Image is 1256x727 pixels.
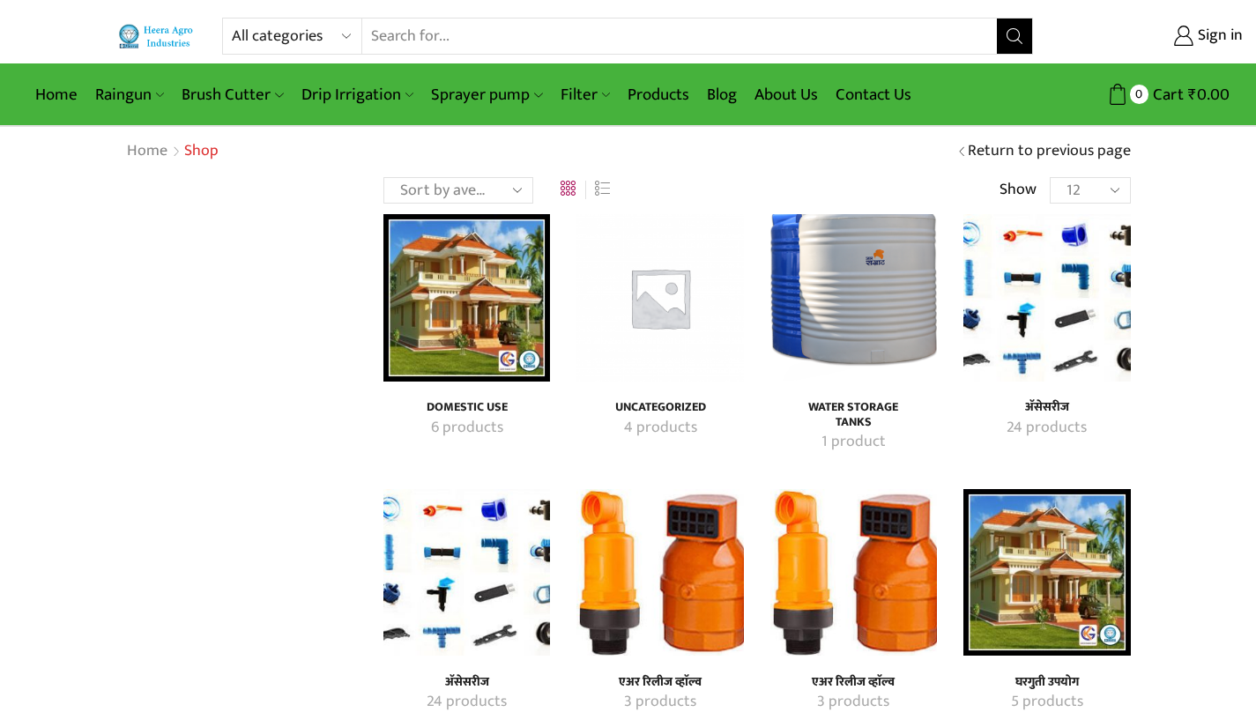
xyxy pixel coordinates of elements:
a: Visit product category अ‍ॅसेसरीज [403,675,531,690]
a: Visit product category Uncategorized [596,417,724,440]
span: Sign in [1193,25,1243,48]
a: Visit product category एअर रिलीज व्हाॅल्व [790,691,918,714]
a: Visit product category Water Storage Tanks [790,400,918,430]
h4: Uncategorized [596,400,724,415]
a: Visit product category एअर रिलीज व्हाॅल्व [596,691,724,714]
input: Search for... [362,19,998,54]
a: Visit product category एअर रिलीज व्हाॅल्व [576,489,743,656]
a: Visit product category अ‍ॅसेसरीज [403,691,531,714]
h4: Water Storage Tanks [790,400,918,430]
h4: अ‍ॅसेसरीज [403,675,531,690]
mark: 6 products [431,417,503,440]
a: Products [619,74,698,115]
span: ₹ [1188,81,1197,108]
a: Visit product category एअर रिलीज व्हाॅल्व [770,489,937,656]
a: Visit product category Water Storage Tanks [770,214,937,381]
mark: 4 products [624,417,697,440]
a: Visit product category Uncategorized [596,400,724,415]
a: Blog [698,74,746,115]
a: Return to previous page [968,140,1131,163]
h4: Domestic Use [403,400,531,415]
a: About Us [746,74,827,115]
a: Visit product category एअर रिलीज व्हाॅल्व [790,675,918,690]
mark: 24 products [427,691,507,714]
a: Home [26,74,86,115]
mark: 3 products [624,691,696,714]
h1: Shop [184,142,219,161]
mark: 1 product [821,431,886,454]
a: Sign in [1059,20,1243,52]
a: 0 Cart ₹0.00 [1051,78,1230,111]
a: Brush Cutter [173,74,292,115]
a: Sprayer pump [422,74,551,115]
img: Domestic Use [383,214,550,381]
a: Visit product category Domestic Use [383,214,550,381]
a: Home [126,140,168,163]
a: Visit product category एअर रिलीज व्हाॅल्व [596,675,724,690]
img: एअर रिलीज व्हाॅल्व [770,489,937,656]
h4: एअर रिलीज व्हाॅल्व [790,675,918,690]
img: एअर रिलीज व्हाॅल्व [576,489,743,656]
a: Raingun [86,74,173,115]
a: Visit product category Domestic Use [403,400,531,415]
a: Filter [552,74,619,115]
button: Search button [997,19,1032,54]
a: Visit product category Water Storage Tanks [790,431,918,454]
mark: 3 products [817,691,889,714]
select: Shop order [383,177,533,204]
img: अ‍ॅसेसरीज [383,489,550,656]
nav: Breadcrumb [126,140,219,163]
h4: एअर रिलीज व्हाॅल्व [596,675,724,690]
img: Uncategorized [576,214,743,381]
span: Cart [1148,83,1184,107]
a: Visit product category Domestic Use [403,417,531,440]
a: Contact Us [827,74,920,115]
a: Visit product category अ‍ॅसेसरीज [383,489,550,656]
span: 0 [1130,85,1148,103]
a: Visit product category Uncategorized [576,214,743,381]
img: Water Storage Tanks [770,214,937,381]
a: Drip Irrigation [293,74,422,115]
bdi: 0.00 [1188,81,1230,108]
